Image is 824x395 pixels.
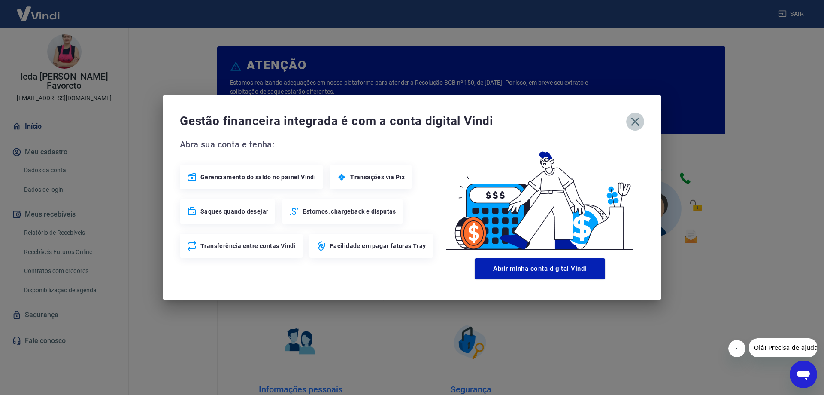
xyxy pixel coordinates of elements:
[749,338,817,357] iframe: Mensagem da empresa
[728,340,745,357] iframe: Fechar mensagem
[180,113,626,130] span: Gestão financeira integrada é com a conta digital Vindi
[436,138,644,255] img: Good Billing
[330,242,426,250] span: Facilidade em pagar faturas Tray
[180,138,436,151] span: Abra sua conta e tenha:
[475,258,605,279] button: Abrir minha conta digital Vindi
[200,242,296,250] span: Transferência entre contas Vindi
[350,173,405,181] span: Transações via Pix
[200,207,268,216] span: Saques quando desejar
[790,361,817,388] iframe: Botão para abrir a janela de mensagens
[303,207,396,216] span: Estornos, chargeback e disputas
[200,173,316,181] span: Gerenciamento do saldo no painel Vindi
[5,6,72,13] span: Olá! Precisa de ajuda?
